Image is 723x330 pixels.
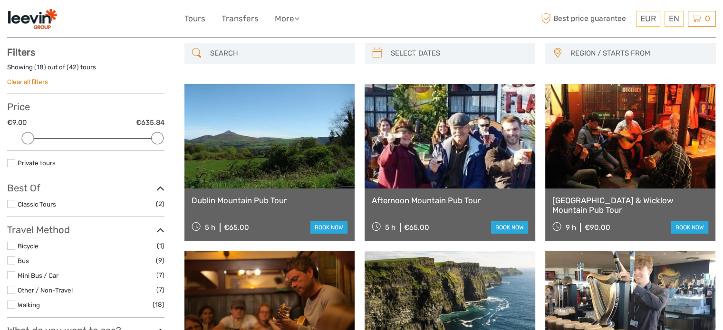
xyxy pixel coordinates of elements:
span: (1) [157,240,164,251]
span: 5 h [205,223,215,232]
span: (9) [156,255,164,266]
p: We're away right now. Please check back later! [13,17,107,24]
div: €90.00 [584,223,610,232]
label: 18 [37,63,44,72]
a: Transfers [222,12,259,26]
span: (18) [153,299,164,310]
span: (7) [156,270,164,281]
a: Private tours [18,159,56,167]
a: Walking [18,301,40,309]
div: €65.00 [404,223,429,232]
a: Tours [184,12,205,26]
label: €635.84 [136,118,164,128]
a: More [275,12,299,26]
a: book now [671,221,708,234]
a: Classic Tours [18,200,56,208]
a: Mini Bus / Car [18,272,58,279]
a: Other / Non-Travel [18,286,73,294]
a: [GEOGRAPHIC_DATA] & Wicklow Mountain Pub Tour [552,196,708,215]
a: Afternoon Mountain Pub Tour [372,196,528,205]
span: 5 h [385,223,395,232]
span: 9 h [565,223,576,232]
label: €9.00 [7,118,27,128]
div: Showing ( ) out of ( ) tours [7,63,164,77]
span: (7) [156,284,164,295]
img: 2366-9a630715-f217-4e31-8482-dcd93f7091a8_logo_small.png [7,7,58,30]
span: Best price guarantee [539,11,634,27]
a: book now [491,221,528,234]
label: 42 [69,63,77,72]
a: book now [310,221,347,234]
div: EN [665,11,684,27]
a: Dublin Mountain Pub Tour [192,196,347,205]
strong: Filters [7,47,35,58]
span: 0 [704,14,712,23]
input: SELECT DATES [387,45,531,62]
div: €65.00 [224,223,249,232]
span: EUR [640,14,656,23]
span: (2) [156,198,164,209]
h3: Travel Method [7,224,164,236]
input: SEARCH [206,45,350,62]
h3: Best Of [7,182,164,194]
h3: Price [7,101,164,113]
a: Clear all filters [7,78,48,85]
a: Bus [18,257,29,264]
button: REGION / STARTS FROM [566,46,711,61]
button: Open LiveChat chat widget [109,15,121,26]
a: Bicycle [18,242,39,250]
